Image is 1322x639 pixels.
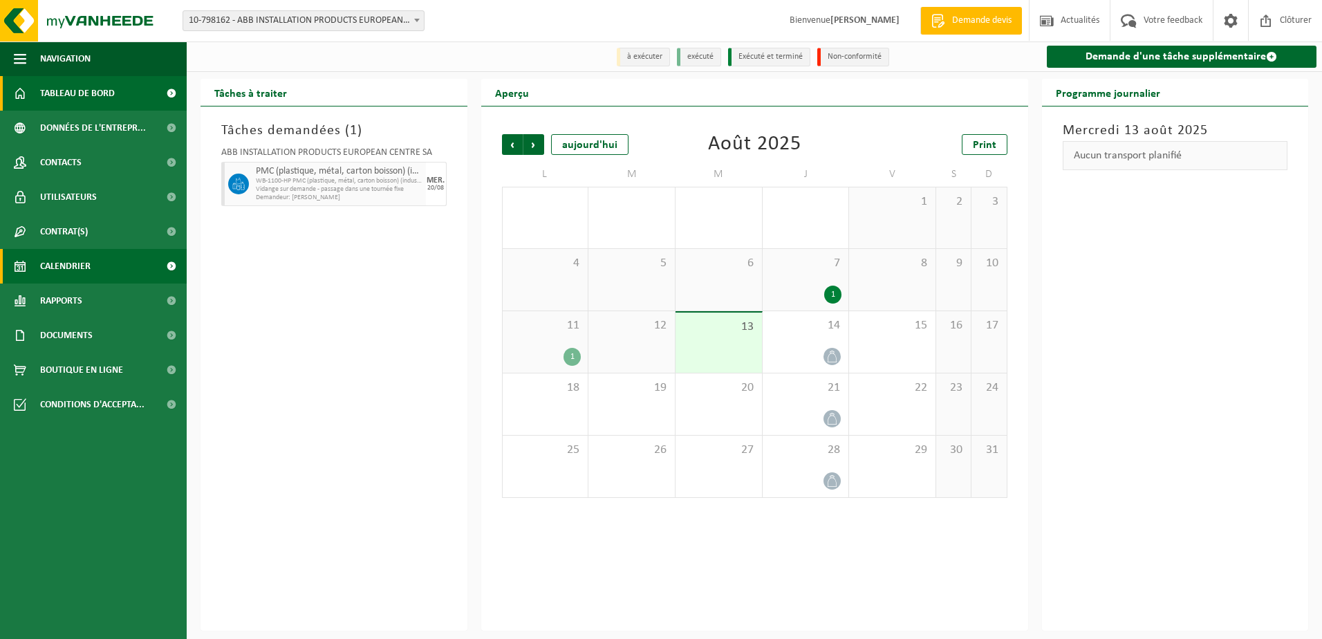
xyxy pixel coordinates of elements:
[728,48,810,66] li: Exécuté et terminé
[510,256,581,271] span: 4
[502,162,589,187] td: L
[588,162,676,187] td: M
[943,194,964,210] span: 2
[1042,79,1174,106] h2: Programme journalier
[973,140,996,151] span: Print
[40,180,97,214] span: Utilisateurs
[943,318,964,333] span: 16
[708,134,801,155] div: Août 2025
[978,318,999,333] span: 17
[770,256,842,271] span: 7
[682,319,755,335] span: 13
[256,177,422,185] span: WB-1100-HP PMC (plastique, métal, carton boisson) (industrie
[856,380,929,396] span: 22
[40,76,115,111] span: Tableau de bord
[682,380,755,396] span: 20
[856,443,929,458] span: 29
[856,318,929,333] span: 15
[1063,141,1288,170] div: Aucun transport planifié
[183,10,425,31] span: 10-798162 - ABB INSTALLATION PRODUCTS EUROPEAN CENTRE SA - HOUDENG-GOEGNIES
[221,120,447,141] h3: Tâches demandées ( )
[830,15,900,26] strong: [PERSON_NAME]
[856,194,929,210] span: 1
[256,166,422,177] span: PMC (plastique, métal, carton boisson) (industriel)
[40,111,146,145] span: Données de l'entrepr...
[943,443,964,458] span: 30
[770,318,842,333] span: 14
[40,284,82,318] span: Rapports
[40,249,91,284] span: Calendrier
[564,348,581,366] div: 1
[1063,120,1288,141] h3: Mercredi 13 août 2025
[595,380,668,396] span: 19
[40,41,91,76] span: Navigation
[1047,46,1317,68] a: Demande d'une tâche supplémentaire
[978,256,999,271] span: 10
[676,162,763,187] td: M
[677,48,721,66] li: exécuté
[40,145,82,180] span: Contacts
[856,256,929,271] span: 8
[817,48,889,66] li: Non-conformité
[943,380,964,396] span: 23
[427,185,444,192] div: 20/08
[949,14,1015,28] span: Demande devis
[40,214,88,249] span: Contrat(s)
[682,443,755,458] span: 27
[40,387,145,422] span: Conditions d'accepta...
[978,194,999,210] span: 3
[502,134,523,155] span: Précédent
[978,443,999,458] span: 31
[256,185,422,194] span: Vidange sur demande - passage dans une tournée fixe
[978,380,999,396] span: 24
[350,124,357,138] span: 1
[763,162,850,187] td: J
[510,318,581,333] span: 11
[183,11,424,30] span: 10-798162 - ABB INSTALLATION PRODUCTS EUROPEAN CENTRE SA - HOUDENG-GOEGNIES
[849,162,936,187] td: V
[920,7,1022,35] a: Demande devis
[617,48,670,66] li: à exécuter
[595,443,668,458] span: 26
[201,79,301,106] h2: Tâches à traiter
[595,318,668,333] span: 12
[523,134,544,155] span: Suivant
[962,134,1007,155] a: Print
[40,318,93,353] span: Documents
[824,286,841,304] div: 1
[481,79,543,106] h2: Aperçu
[221,148,447,162] div: ABB INSTALLATION PRODUCTS EUROPEAN CENTRE SA
[682,256,755,271] span: 6
[971,162,1007,187] td: D
[943,256,964,271] span: 9
[770,443,842,458] span: 28
[510,443,581,458] span: 25
[936,162,971,187] td: S
[256,194,422,202] span: Demandeur: [PERSON_NAME]
[595,256,668,271] span: 5
[40,353,123,387] span: Boutique en ligne
[427,176,445,185] div: MER.
[551,134,629,155] div: aujourd'hui
[770,380,842,396] span: 21
[510,380,581,396] span: 18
